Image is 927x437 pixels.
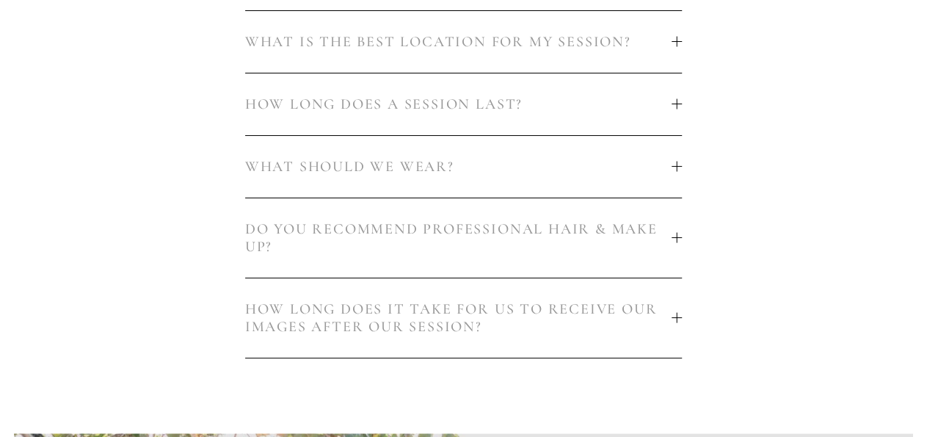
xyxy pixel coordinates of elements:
[245,95,672,113] span: HOW LONG DOES A SESSION LAST?
[245,220,672,256] span: DO YOU RECOMMEND PROFESSIONAL HAIR & MAKE UP?
[245,158,672,176] span: WHAT SHOULD WE WEAR?
[245,11,683,73] button: WHAT IS THE BEST LOCATION FOR MY SESSION?
[245,198,683,278] button: DO YOU RECOMMEND PROFESSIONAL HAIR & MAKE UP?
[245,73,683,135] button: HOW LONG DOES A SESSION LAST?
[245,136,683,198] button: WHAT SHOULD WE WEAR?
[245,278,683,358] button: HOW LONG DOES IT TAKE FOR US TO RECEIVE OUR IMAGES AFTER OUR SESSION?
[245,33,672,51] span: WHAT IS THE BEST LOCATION FOR MY SESSION?
[245,300,672,336] span: HOW LONG DOES IT TAKE FOR US TO RECEIVE OUR IMAGES AFTER OUR SESSION?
